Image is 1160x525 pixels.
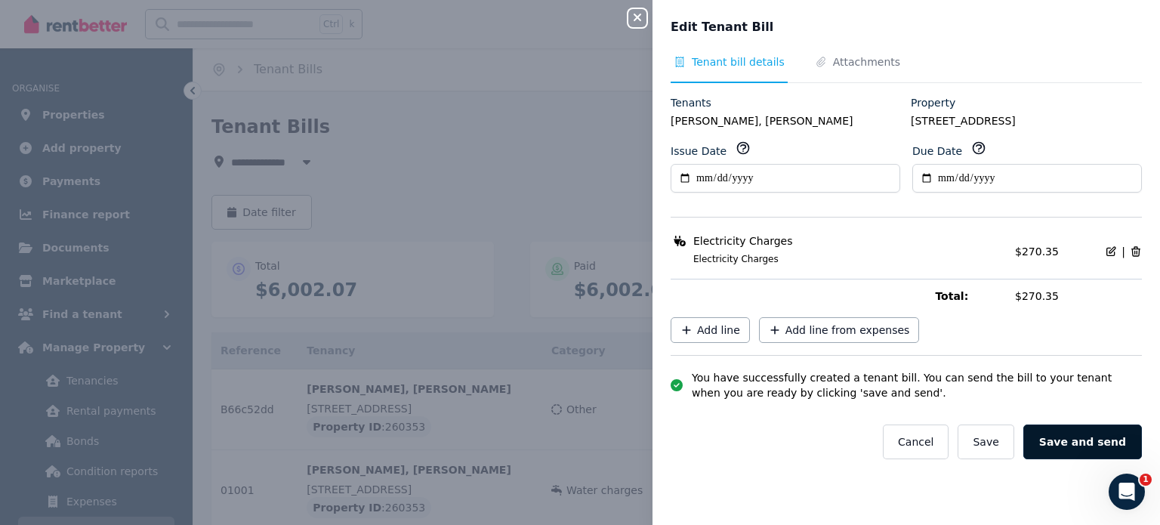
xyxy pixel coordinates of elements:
[675,253,1006,265] span: Electricity Charges
[958,425,1013,459] button: Save
[697,323,740,338] span: Add line
[671,54,1142,83] nav: Tabs
[935,289,1006,304] span: Total:
[912,144,962,159] label: Due Date
[911,113,1142,128] legend: [STREET_ADDRESS]
[1015,289,1142,304] span: $270.35
[785,323,910,338] span: Add line from expenses
[1023,425,1142,459] button: Save and send
[671,95,711,110] label: Tenants
[671,18,773,36] span: Edit Tenant Bill
[692,370,1142,400] span: You have successfully created a tenant bill. You can send the bill to your tenant when you are re...
[1121,244,1125,259] span: |
[833,54,900,69] span: Attachments
[1140,474,1152,486] span: 1
[1109,474,1145,510] iframe: Intercom live chat
[911,95,955,110] label: Property
[1015,246,1059,258] span: $270.35
[671,113,902,128] legend: [PERSON_NAME], [PERSON_NAME]
[692,54,785,69] span: Tenant bill details
[693,233,793,249] span: Electricity Charges
[671,144,727,159] label: Issue Date
[759,317,920,343] button: Add line from expenses
[671,317,750,343] button: Add line
[883,425,949,459] button: Cancel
